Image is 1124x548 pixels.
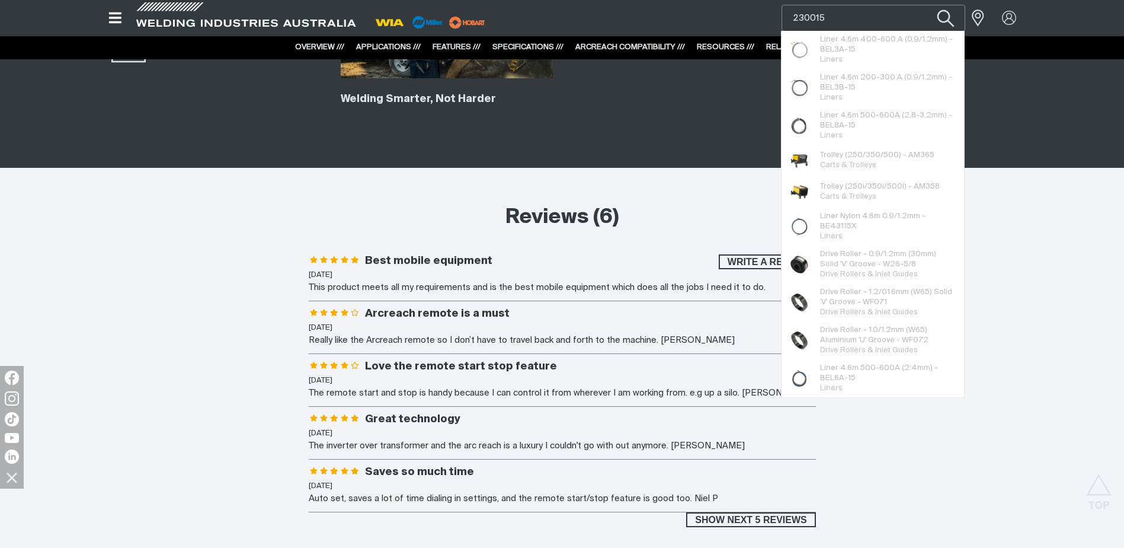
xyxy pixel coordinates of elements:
[1085,474,1112,501] button: Scroll to top
[820,346,918,354] span: Drive Rollers & Inlet Guides
[309,281,816,295] div: This product meets all my requirements and is the best mobile equipment which does all the jobs I...
[309,429,332,437] time: [DATE]
[820,150,934,160] span: Trolley (250/350/500) - AM365
[921,2,969,34] button: Search products
[309,466,816,512] li: Saves so much time - 5
[5,391,19,406] img: Instagram
[820,56,843,63] span: Liners
[356,43,421,51] a: APPLICATIONS ///
[820,270,918,278] span: Drive Rollers & Inlet Guides
[766,43,853,51] a: RELATED PRODUCTS ///
[820,161,876,169] span: Carts & Trolleys
[309,467,360,477] span: Rating: 5
[365,307,510,321] h3: Arcreach remote is a must
[697,43,754,51] a: RESOURCES ///
[492,43,563,51] a: SPECIFICATIONS ///
[820,110,956,130] span: Liner 4.6m 500-600A (2.8-3.2mm) - BEL8A-15
[820,249,956,269] span: Drive Roller - 0.9/1.2mm (30mm) Solid 'V' Groove - W26-5/8
[309,308,360,319] span: Rating: 4
[433,43,481,51] a: FEATURES ///
[341,94,496,104] a: Welding Smarter, Not Harder
[309,361,360,372] span: Rating: 4
[782,5,965,31] input: Product name or item number...
[309,413,816,460] li: Great technology - 5
[309,334,816,348] div: Really like the Arcreach remote so I don’t have to travel back and forth to the machine. [PERSON_...
[820,308,918,316] span: Drive Rollers & Inlet Guides
[365,466,474,479] h3: Saves so much time
[309,414,360,425] span: Rating: 5
[2,467,22,488] img: hide socials
[820,363,956,383] span: Liner 4.6m 500-600A (2.4mm) - BEL6A-15
[820,384,843,392] span: Liners
[820,72,956,93] span: Liner 4.6m 200-300 A (0.9/1.2mm) - BEL3B-15
[782,31,964,397] ul: Suggestions
[309,387,816,400] div: The remote start and stop is handy because I can control it from wherever I am working from. e.g ...
[365,360,557,374] h3: Love the remote start stop feature
[820,232,843,240] span: Liners
[719,254,816,270] button: Write a review
[309,205,816,231] h2: Reviews (6)
[446,18,489,27] a: miller
[820,193,876,200] span: Carts & Trolleys
[575,43,685,51] a: ARCREACH COMPATIBILITY ///
[309,256,360,266] span: Rating: 5
[686,512,815,528] button: Show next 5 reviews
[309,482,332,490] time: [DATE]
[446,14,489,31] img: miller
[309,324,332,332] time: [DATE]
[5,412,19,426] img: TikTok
[365,413,460,426] h3: Great technology
[309,439,816,453] div: The inverter over transformer and the arc reach is a luxury I couldn't go with out anymore. [PERS...
[309,307,816,354] li: Arcreach remote is a must - 4
[820,325,956,345] span: Drive Roller - 1.0/1.2mm (W65) Aluminium 'U' Groove - WF072
[820,287,956,307] span: Drive Roller - 1.2/01.6mm (W65) Solid 'V' Groove - WF071
[309,377,332,384] time: [DATE]
[820,94,843,101] span: Liners
[309,492,816,506] div: Auto set, saves a lot of time dialing in settings, and the remote start/stop feature is good too....
[820,181,940,192] span: Trolley (250i/350i/500i) - AM358
[309,271,332,279] time: [DATE]
[309,360,816,407] li: Love the remote start stop feature - 4
[5,433,19,443] img: YouTube
[5,371,19,385] img: Facebook
[5,450,19,464] img: LinkedIn
[365,254,492,268] h3: Best mobile equipment
[309,254,816,301] li: Best mobile equipment - 5
[687,512,814,528] span: Show next 5 reviews
[820,34,956,55] span: Liner 4.6m 400-600 A (0.9/1.2mm) - BEL3A-15
[820,132,843,139] span: Liners
[720,254,815,270] span: Write a review
[820,211,956,231] span: Liner Nylon 4.6m 0.9/1.2mm - BE43115X
[295,43,344,51] a: OVERVIEW ///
